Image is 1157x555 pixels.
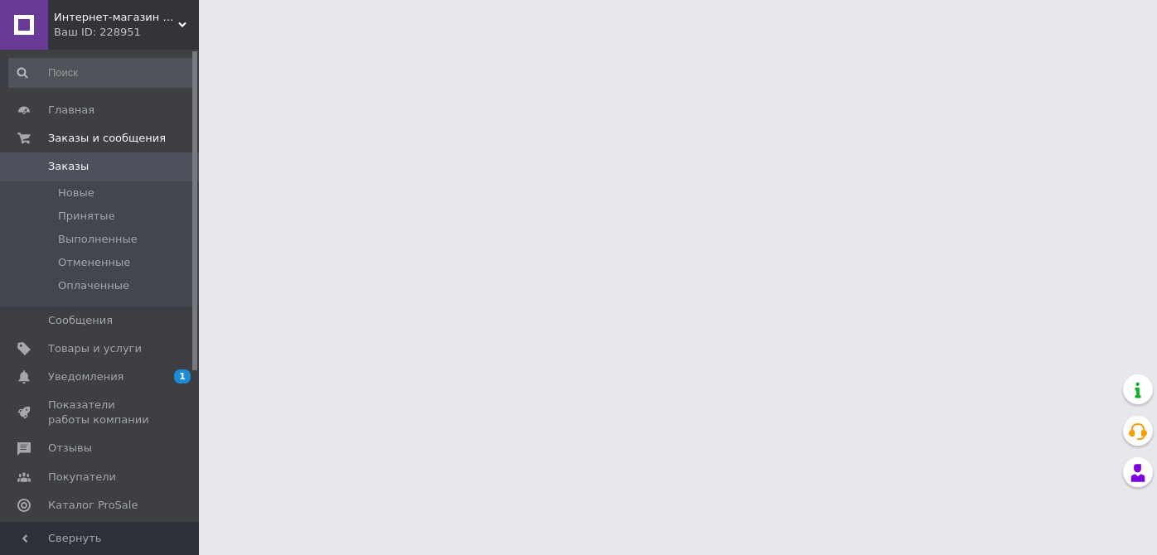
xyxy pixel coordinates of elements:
span: Заказы [48,159,89,174]
span: Товары и услуги [48,341,142,356]
span: Уведомления [48,369,123,384]
span: Главная [48,103,94,118]
span: Выполненные [58,232,138,247]
span: Новые [58,186,94,200]
input: Поиск [8,58,196,88]
span: Заказы и сообщения [48,131,166,146]
span: Интернет-магазин духов и парфюмерии JD-Kristall [54,10,178,25]
span: Отмененные [58,255,130,270]
span: Каталог ProSale [48,498,138,513]
span: Отзывы [48,441,92,456]
div: Ваш ID: 228951 [54,25,199,40]
span: Сообщения [48,313,113,328]
span: Принятые [58,209,115,224]
span: Показатели работы компании [48,398,153,427]
span: Оплаченные [58,278,129,293]
span: 1 [174,369,191,384]
span: Покупатели [48,470,116,485]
